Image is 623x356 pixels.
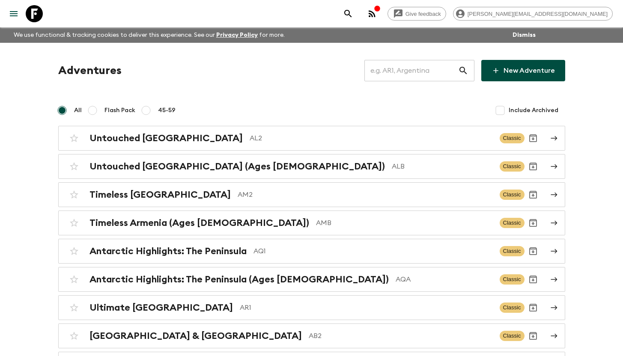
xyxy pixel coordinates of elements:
span: Classic [500,190,525,200]
h2: [GEOGRAPHIC_DATA] & [GEOGRAPHIC_DATA] [89,330,302,341]
span: Include Archived [509,106,558,115]
span: Classic [500,133,525,143]
p: AQ1 [253,246,493,256]
a: Give feedback [388,7,446,21]
span: Classic [500,161,525,172]
a: Timeless Armenia (Ages [DEMOGRAPHIC_DATA])AMBClassicArchive [58,211,565,235]
h2: Antarctic Highlights: The Peninsula [89,246,247,257]
p: AB2 [309,331,493,341]
a: [GEOGRAPHIC_DATA] & [GEOGRAPHIC_DATA]AB2ClassicArchive [58,323,565,348]
p: ALB [392,161,493,172]
button: Archive [525,214,542,231]
p: AL2 [250,133,493,143]
p: AM2 [238,190,493,200]
span: Classic [500,303,525,313]
a: Untouched [GEOGRAPHIC_DATA]AL2ClassicArchive [58,126,565,151]
span: 45-59 [158,106,176,115]
button: Archive [525,243,542,260]
h2: Timeless Armenia (Ages [DEMOGRAPHIC_DATA]) [89,217,309,228]
p: AMB [316,218,493,228]
span: Classic [500,331,525,341]
h2: Untouched [GEOGRAPHIC_DATA] [89,133,243,144]
a: Timeless [GEOGRAPHIC_DATA]AM2ClassicArchive [58,182,565,207]
button: Archive [525,186,542,203]
h2: Timeless [GEOGRAPHIC_DATA] [89,189,231,200]
h2: Ultimate [GEOGRAPHIC_DATA] [89,302,233,313]
span: Classic [500,274,525,285]
span: All [74,106,82,115]
a: Privacy Policy [216,32,258,38]
a: Ultimate [GEOGRAPHIC_DATA]AR1ClassicArchive [58,295,565,320]
a: Antarctic Highlights: The PeninsulaAQ1ClassicArchive [58,239,565,264]
button: menu [5,5,22,22]
button: Archive [525,271,542,288]
p: We use functional & tracking cookies to deliver this experience. See our for more. [10,27,288,43]
span: Classic [500,218,525,228]
p: AR1 [240,303,493,313]
button: Archive [525,130,542,147]
span: Give feedback [401,11,446,17]
p: AQA [396,274,493,285]
span: Flash Pack [104,106,135,115]
button: Archive [525,158,542,175]
span: [PERSON_NAME][EMAIL_ADDRESS][DOMAIN_NAME] [463,11,612,17]
div: [PERSON_NAME][EMAIL_ADDRESS][DOMAIN_NAME] [453,7,613,21]
span: Classic [500,246,525,256]
input: e.g. AR1, Argentina [364,59,458,83]
a: Untouched [GEOGRAPHIC_DATA] (Ages [DEMOGRAPHIC_DATA])ALBClassicArchive [58,154,565,179]
h2: Untouched [GEOGRAPHIC_DATA] (Ages [DEMOGRAPHIC_DATA]) [89,161,385,172]
a: New Adventure [481,60,565,81]
h1: Adventures [58,62,122,79]
button: Archive [525,327,542,344]
button: Dismiss [510,29,538,41]
h2: Antarctic Highlights: The Peninsula (Ages [DEMOGRAPHIC_DATA]) [89,274,389,285]
a: Antarctic Highlights: The Peninsula (Ages [DEMOGRAPHIC_DATA])AQAClassicArchive [58,267,565,292]
button: search adventures [340,5,357,22]
button: Archive [525,299,542,316]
